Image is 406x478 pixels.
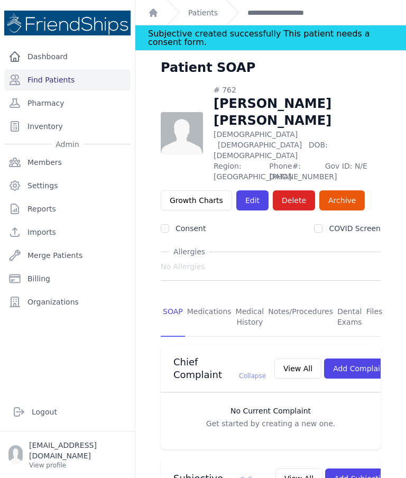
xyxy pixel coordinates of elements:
span: Gov ID: N/E [325,161,381,182]
span: [DEMOGRAPHIC_DATA] [218,141,302,149]
a: Settings [4,175,131,196]
button: Delete [273,190,315,210]
a: Pharmacy [4,93,131,114]
a: Files [364,298,385,337]
a: Billing [4,268,131,289]
label: COVID Screen [329,224,381,233]
h3: No Current Complaint [171,406,370,416]
span: Collapse [239,372,266,380]
a: Dental Exams [335,298,364,337]
p: Get started by creating a new one. [171,418,370,429]
div: Notification [135,25,406,51]
img: person-242608b1a05df3501eefc295dc1bc67a.jpg [161,112,203,154]
nav: Tabs [161,298,381,337]
a: Inventory [4,116,131,137]
a: Imports [4,222,131,243]
a: Find Patients [4,69,131,90]
span: Admin [51,139,84,150]
span: Phone#: [PHONE_NUMBER] [269,161,318,182]
a: Dashboard [4,46,131,67]
div: Subjective created successfully This patient needs a consent form. [148,25,393,50]
a: Edit [236,190,269,210]
a: Notes/Procedures [266,298,335,337]
a: Medical History [234,298,266,337]
p: View profile [29,461,126,470]
a: Logout [8,401,126,422]
a: Medications [185,298,234,337]
div: # 762 [214,85,381,95]
label: Consent [176,224,206,233]
h1: Patient SOAP [161,59,255,76]
a: Organizations [4,291,131,312]
h1: [PERSON_NAME] [PERSON_NAME] [214,95,381,129]
a: [EMAIL_ADDRESS][DOMAIN_NAME] View profile [8,440,126,470]
button: Add Complaint [324,358,396,379]
span: Region: [GEOGRAPHIC_DATA] [214,161,263,182]
p: [DEMOGRAPHIC_DATA] [214,129,381,161]
span: No Allergies [161,261,205,272]
h3: Chief Complaint [173,356,266,381]
a: Growth Charts [161,190,232,210]
button: View All [274,358,321,379]
a: Patients [188,7,218,18]
span: Allergies [169,246,209,257]
a: Archive [319,190,365,210]
p: [EMAIL_ADDRESS][DOMAIN_NAME] [29,440,126,461]
a: Merge Patients [4,245,131,266]
a: Members [4,152,131,173]
a: SOAP [161,298,185,337]
img: Medical Missions EMR [4,11,131,35]
a: Reports [4,198,131,219]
